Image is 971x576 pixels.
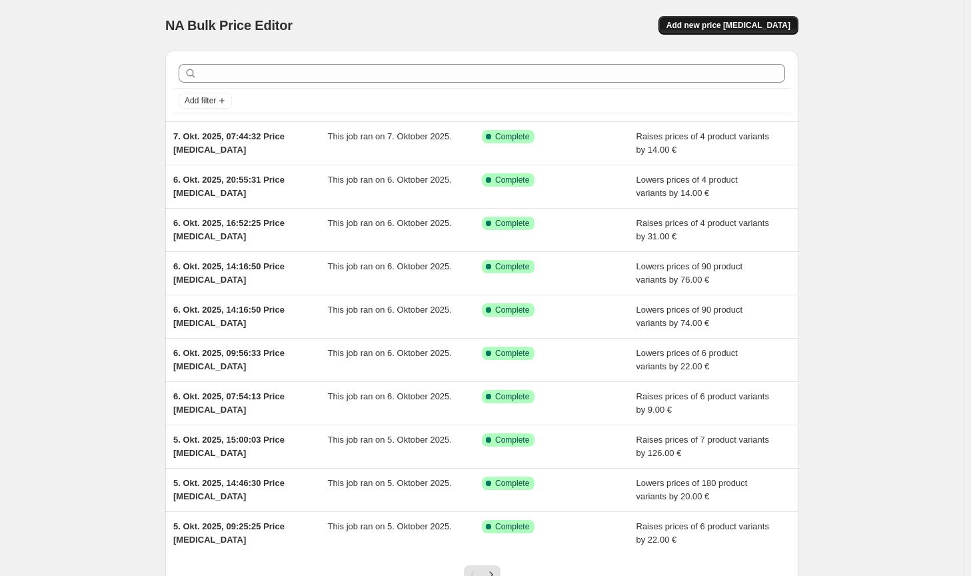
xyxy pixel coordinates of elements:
[495,435,529,445] span: Complete
[495,131,529,142] span: Complete
[328,521,452,531] span: This job ran on 5. Oktober 2025.
[636,218,769,241] span: Raises prices of 4 product variants by 31.00 €
[666,20,790,31] span: Add new price [MEDICAL_DATA]
[328,261,452,271] span: This job ran on 6. Oktober 2025.
[173,261,285,285] span: 6. Okt. 2025, 14:16:50 Price [MEDICAL_DATA]
[636,261,743,285] span: Lowers prices of 90 product variants by 76.00 €
[328,175,452,185] span: This job ran on 6. Oktober 2025.
[328,348,452,358] span: This job ran on 6. Oktober 2025.
[173,521,285,545] span: 5. Okt. 2025, 09:25:25 Price [MEDICAL_DATA]
[173,175,285,198] span: 6. Okt. 2025, 20:55:31 Price [MEDICAL_DATA]
[495,261,529,272] span: Complete
[636,131,769,155] span: Raises prices of 4 product variants by 14.00 €
[636,521,769,545] span: Raises prices of 6 product variants by 22.00 €
[328,305,452,315] span: This job ran on 6. Oktober 2025.
[328,478,452,488] span: This job ran on 5. Oktober 2025.
[179,93,232,109] button: Add filter
[636,391,769,415] span: Raises prices of 6 product variants by 9.00 €
[328,391,452,401] span: This job ran on 6. Oktober 2025.
[173,391,285,415] span: 6. Okt. 2025, 07:54:13 Price [MEDICAL_DATA]
[636,175,738,198] span: Lowers prices of 4 product variants by 14.00 €
[495,391,529,402] span: Complete
[328,435,452,445] span: This job ran on 5. Oktober 2025.
[495,521,529,532] span: Complete
[173,478,285,501] span: 5. Okt. 2025, 14:46:30 Price [MEDICAL_DATA]
[495,478,529,489] span: Complete
[173,435,285,458] span: 5. Okt. 2025, 15:00:03 Price [MEDICAL_DATA]
[636,478,748,501] span: Lowers prices of 180 product variants by 20.00 €
[328,218,452,228] span: This job ran on 6. Oktober 2025.
[495,305,529,315] span: Complete
[185,95,216,106] span: Add filter
[636,435,769,458] span: Raises prices of 7 product variants by 126.00 €
[495,218,529,229] span: Complete
[173,218,285,241] span: 6. Okt. 2025, 16:52:25 Price [MEDICAL_DATA]
[658,16,798,35] button: Add new price [MEDICAL_DATA]
[165,18,293,33] span: NA Bulk Price Editor
[173,305,285,328] span: 6. Okt. 2025, 14:16:50 Price [MEDICAL_DATA]
[328,131,452,141] span: This job ran on 7. Oktober 2025.
[173,131,285,155] span: 7. Okt. 2025, 07:44:32 Price [MEDICAL_DATA]
[495,348,529,359] span: Complete
[173,348,285,371] span: 6. Okt. 2025, 09:56:33 Price [MEDICAL_DATA]
[636,348,738,371] span: Lowers prices of 6 product variants by 22.00 €
[636,305,743,328] span: Lowers prices of 90 product variants by 74.00 €
[495,175,529,185] span: Complete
